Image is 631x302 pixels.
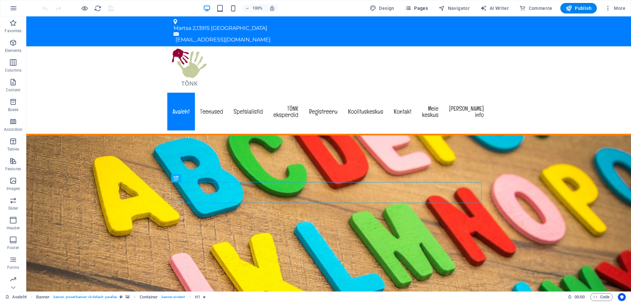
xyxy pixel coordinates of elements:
button: reload [94,4,102,12]
span: Click to select. Double-click to edit [195,293,200,301]
button: 100% [242,4,266,12]
div: Design (Ctrl+Alt+Y) [367,3,397,13]
p: Columns [5,68,21,73]
span: More [605,5,625,12]
p: Content [6,87,20,93]
p: Boxes [8,107,19,112]
button: AI Writer [478,3,511,13]
p: Images [7,186,20,191]
p: Tables [7,147,19,152]
p: Forms [7,265,19,270]
button: Pages [402,3,431,13]
i: Reload page [94,5,102,12]
p: Footer [7,245,19,250]
span: Click to select. Double-click to edit [36,293,50,301]
p: Elements [5,48,22,53]
span: : [579,294,580,299]
nav: breadcrumb [36,293,206,301]
span: Design [370,5,394,12]
button: Navigator [436,3,472,13]
span: 00 00 [574,293,585,301]
span: Publish [566,5,592,12]
span: Commerce [519,5,552,12]
p: Accordion [4,127,22,132]
span: . banner-content [161,293,185,301]
p: Slider [8,206,18,211]
span: Pages [405,5,428,12]
span: Navigator [438,5,470,12]
span: Click to select. Double-click to edit [140,293,158,301]
i: This element contains a background [126,295,129,299]
button: Commerce [517,3,555,13]
h6: Session time [568,293,585,301]
button: Click here to leave preview mode and continue editing [81,4,88,12]
p: Features [5,166,21,172]
p: Header [7,225,20,231]
span: AI Writer [480,5,509,12]
i: On resize automatically adjust zoom level to fit chosen device. [269,5,275,11]
h6: 100% [252,4,263,12]
i: This element is a customizable preset [120,295,123,299]
button: More [602,3,628,13]
button: Usercentrics [618,293,626,301]
a: Click to cancel selection. Double-click to open Pages [5,293,27,301]
i: Element contains an animation [203,295,206,299]
span: Code [593,293,610,301]
button: Publish [560,3,597,13]
span: . banner .preset-banner-v3-default .parallax [52,293,117,301]
button: Design [367,3,397,13]
button: Code [590,293,613,301]
p: Favorites [5,28,21,34]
